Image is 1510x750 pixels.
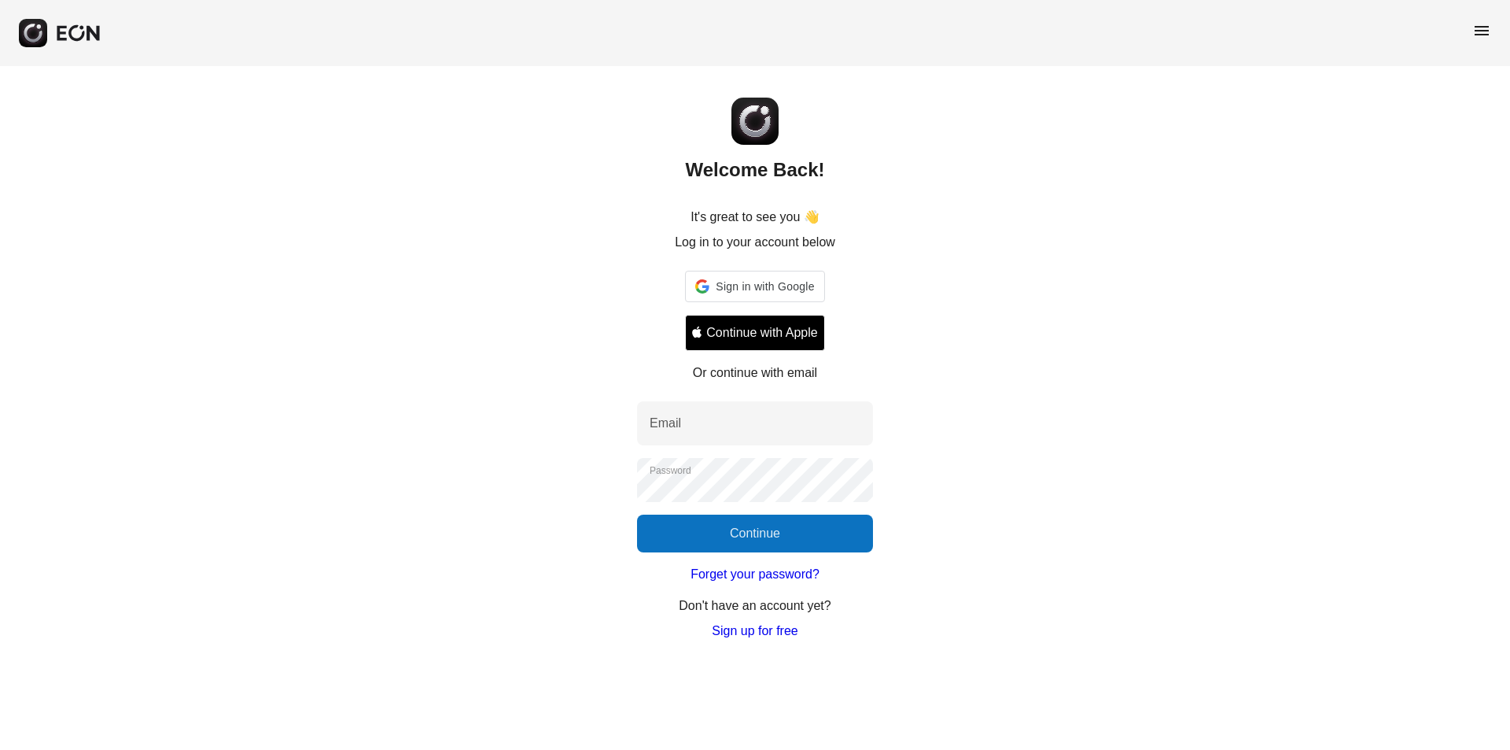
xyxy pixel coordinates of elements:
[716,277,814,296] span: Sign in with Google
[693,364,817,382] p: Or continue with email
[685,315,824,351] button: Signin with apple ID
[679,597,830,615] p: Don't have an account yet?
[712,622,797,641] a: Sign up for free
[637,515,873,552] button: Continue
[685,271,824,302] div: Sign in with Google
[650,414,681,433] label: Email
[691,208,819,227] p: It's great to see you 👋
[650,464,691,477] label: Password
[691,565,819,584] a: Forget your password?
[1472,21,1491,40] span: menu
[686,157,825,183] h2: Welcome Back!
[675,233,835,252] p: Log in to your account below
